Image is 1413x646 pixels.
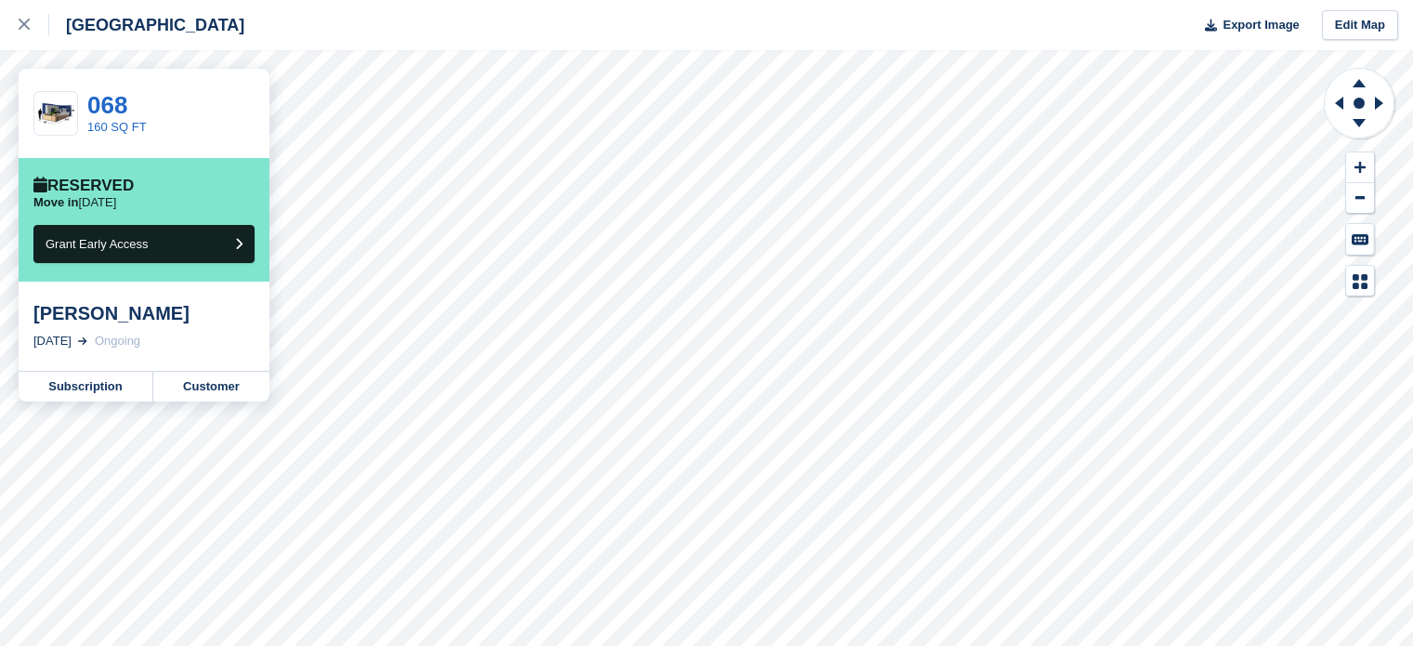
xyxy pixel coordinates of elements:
[1322,10,1398,41] a: Edit Map
[34,98,77,130] img: 20-ft-container%20(1).jpg
[1346,224,1374,255] button: Keyboard Shortcuts
[78,337,87,345] img: arrow-right-light-icn-cde0832a797a2874e46488d9cf13f60e5c3a73dbe684e267c42b8395dfbc2abf.svg
[33,195,78,209] span: Move in
[33,195,116,210] p: [DATE]
[33,302,255,324] div: [PERSON_NAME]
[1346,152,1374,183] button: Zoom In
[46,237,149,251] span: Grant Early Access
[33,332,72,350] div: [DATE]
[49,14,244,36] div: [GEOGRAPHIC_DATA]
[19,372,153,402] a: Subscription
[87,91,127,119] a: 068
[95,332,140,350] div: Ongoing
[87,120,147,134] a: 160 SQ FT
[1223,16,1299,34] span: Export Image
[33,177,134,195] div: Reserved
[33,225,255,263] button: Grant Early Access
[153,372,269,402] a: Customer
[1194,10,1300,41] button: Export Image
[1346,266,1374,297] button: Map Legend
[1346,183,1374,214] button: Zoom Out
